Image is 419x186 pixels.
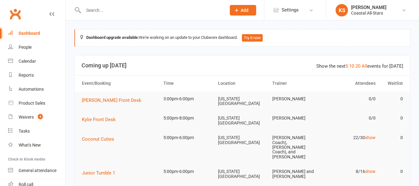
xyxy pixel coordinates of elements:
[19,168,56,173] div: General attendance
[365,169,376,174] a: show
[79,75,161,91] th: Event/Booking
[282,3,299,17] span: Settings
[324,92,379,106] td: 0/0
[378,111,406,125] td: 0
[270,130,324,164] td: [PERSON_NAME] Coach), [PERSON_NAME] Coach), and [PERSON_NAME]
[19,101,45,106] div: Product Sales
[8,110,65,124] a: Waivers 4
[8,54,65,68] a: Calendar
[82,97,146,104] button: [PERSON_NAME] Front Desk
[242,34,263,42] button: Try it now
[82,62,403,69] h3: Coming up [DATE]
[378,164,406,179] td: 0
[215,75,270,91] th: Location
[215,164,270,184] td: [US_STATE][GEOGRAPHIC_DATA]
[378,92,406,106] td: 0
[82,117,116,122] span: Kylie Front Desk
[19,115,34,120] div: Waivers
[19,45,32,50] div: People
[19,59,36,64] div: Calendar
[161,164,215,179] td: 5:00pm-6:00pm
[351,5,386,10] div: [PERSON_NAME]
[241,8,248,13] span: Add
[82,135,118,143] button: Coconut Cuties
[82,98,141,103] span: [PERSON_NAME] Front Desk
[19,87,44,92] div: Automations
[378,130,406,145] td: 0
[378,75,406,91] th: Waitlist
[355,63,360,69] a: 20
[215,92,270,111] td: [US_STATE][GEOGRAPHIC_DATA]
[161,92,215,106] td: 3:00pm-6:00pm
[336,4,348,16] div: KS
[215,130,270,150] td: [US_STATE][GEOGRAPHIC_DATA]
[8,68,65,82] a: Reports
[351,10,386,16] div: Coastal All-Stars
[8,138,65,152] a: What's New
[82,169,119,177] button: Junior Tumble 1
[86,35,139,40] strong: Dashboard upgrade available:
[74,29,410,47] div: We're working on an update to your Clubworx dashboard.
[19,143,41,147] div: What's New
[8,124,65,138] a: Tasks
[270,92,324,106] td: [PERSON_NAME]
[349,63,354,69] a: 10
[7,6,23,22] a: Clubworx
[8,40,65,54] a: People
[82,170,115,176] span: Junior Tumble 1
[19,31,40,36] div: Dashboard
[38,114,43,119] span: 4
[82,116,120,123] button: Kylie Front Desk
[230,5,256,16] button: Add
[365,135,376,140] a: show
[324,164,379,179] td: 8/16
[270,164,324,184] td: [PERSON_NAME] and [PERSON_NAME]
[8,96,65,110] a: Product Sales
[316,62,403,70] div: Show the next events for [DATE]
[215,111,270,130] td: [US_STATE][GEOGRAPHIC_DATA]
[270,75,324,91] th: Trainer
[324,75,379,91] th: Attendees
[270,111,324,125] td: [PERSON_NAME]
[82,6,222,15] input: Search...
[161,111,215,125] td: 5:00pm-8:00pm
[8,26,65,40] a: Dashboard
[161,130,215,145] td: 5:00pm-6:00pm
[345,63,348,69] a: 5
[324,130,379,145] td: 22/30
[161,75,215,91] th: Time
[19,129,30,134] div: Tasks
[19,73,34,78] div: Reports
[324,111,379,125] td: 0/0
[8,164,65,178] a: General attendance kiosk mode
[82,136,114,142] span: Coconut Cuties
[8,82,65,96] a: Automations
[362,63,367,69] a: All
